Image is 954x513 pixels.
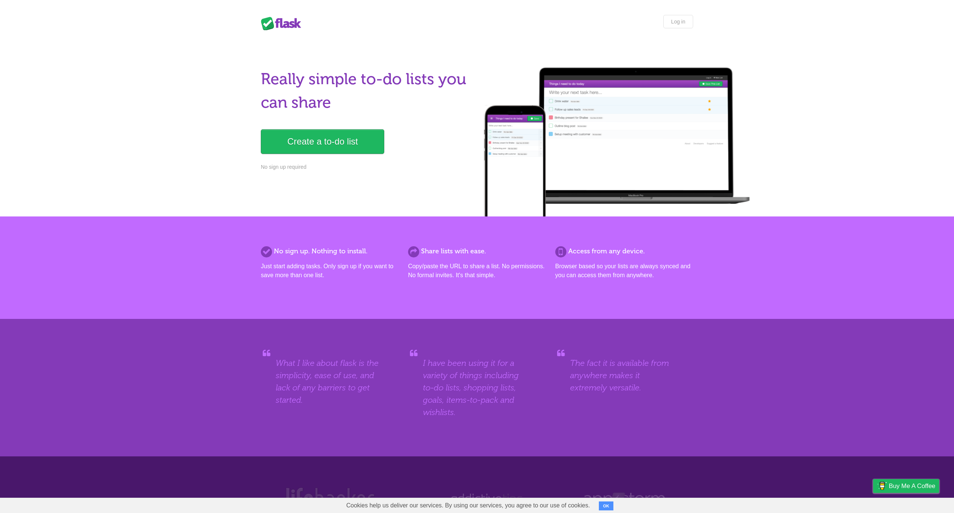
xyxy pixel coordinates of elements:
[261,163,473,171] p: No sign up required
[276,357,384,406] blockquote: What I like about flask is the simplicity, ease of use, and lack of any barriers to get started.
[261,129,384,154] a: Create a to-do list
[555,246,693,256] h2: Access from any device.
[408,262,546,280] p: Copy/paste the URL to share a list. No permissions. No formal invites. It's that simple.
[873,479,939,493] a: Buy me a coffee
[877,479,887,492] img: Buy me a coffee
[599,501,613,510] button: OK
[423,357,531,418] blockquote: I have been using it for a variety of things including to-do lists, shopping lists, goals, items-...
[570,357,678,394] blockquote: The fact it is available from anywhere makes it extremely versatile.
[261,246,399,256] h2: No sign up. Nothing to install.
[555,262,693,280] p: Browser based so your lists are always synced and you can access them from anywhere.
[339,498,597,513] span: Cookies help us deliver our services. By using our services, you agree to our use of cookies.
[261,17,306,30] div: Flask Lists
[408,246,546,256] h2: Share lists with ease.
[261,262,399,280] p: Just start adding tasks. Only sign up if you want to save more than one list.
[889,479,935,493] span: Buy me a coffee
[261,67,473,114] h1: Really simple to-do lists you can share
[663,15,693,28] a: Log in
